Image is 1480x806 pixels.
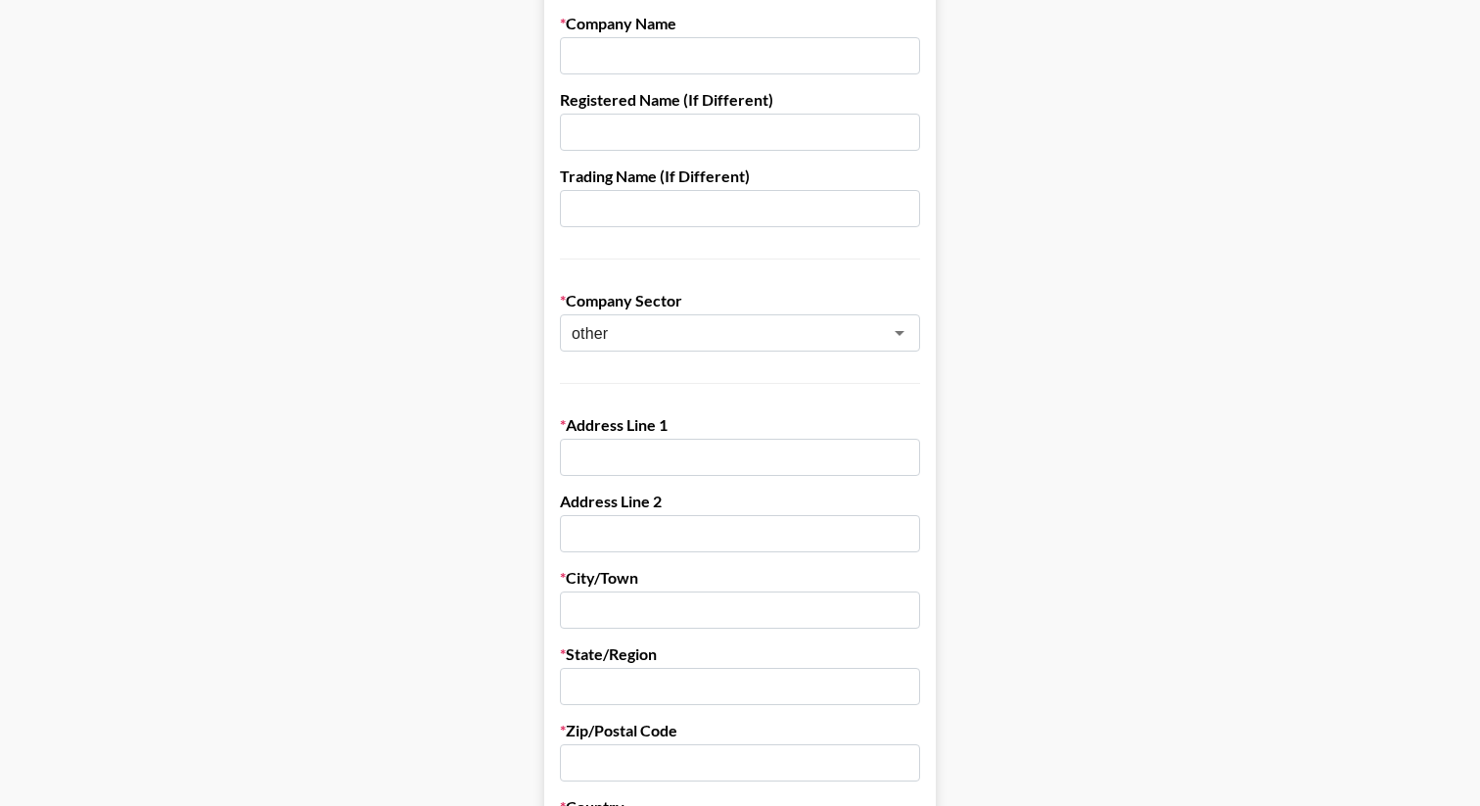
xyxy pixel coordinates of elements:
label: Zip/Postal Code [560,721,920,740]
button: Open [886,319,913,347]
label: Address Line 2 [560,492,920,511]
label: Address Line 1 [560,415,920,435]
label: Registered Name (If Different) [560,90,920,110]
label: Trading Name (If Different) [560,166,920,186]
label: State/Region [560,644,920,664]
label: City/Town [560,568,920,588]
label: Company Name [560,14,920,33]
label: Company Sector [560,291,920,310]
